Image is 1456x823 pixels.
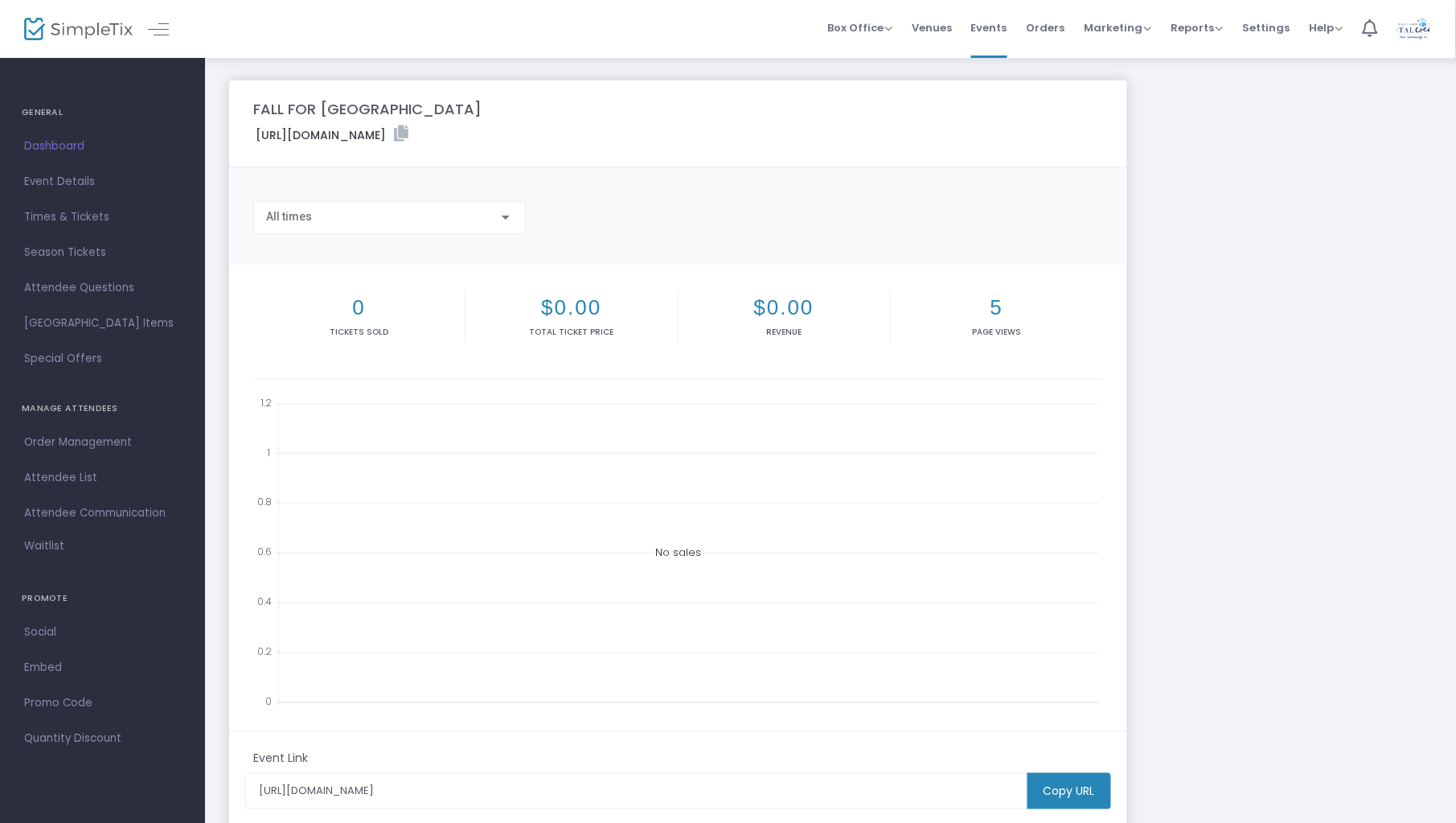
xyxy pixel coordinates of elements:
m-panel-subtitle: Event Link [253,750,308,767]
span: Venues [912,7,952,48]
span: Event Details [24,171,181,192]
span: Order Management [24,432,181,453]
span: Settings [1243,7,1290,48]
span: Attendee Communication [24,503,181,524]
h2: $0.00 [469,295,674,320]
h4: MANAGE ATTENDEES [22,393,183,425]
span: Social [24,622,181,643]
span: Attendee List [24,467,181,488]
p: Revenue [682,326,887,338]
h4: PROMOTE [22,582,183,615]
span: All times [266,210,312,223]
span: Events [971,7,1007,48]
span: Box Office [827,20,892,35]
span: Marketing [1085,20,1152,35]
div: No sales [253,392,1103,714]
span: Waitlist [24,538,64,554]
span: Quantity Discount [24,728,181,749]
h2: $0.00 [682,295,887,320]
label: [URL][DOMAIN_NAME] [256,126,408,144]
span: Embed [24,657,181,678]
p: Tickets sold [256,326,461,338]
span: Reports [1171,20,1224,35]
span: Times & Tickets [24,207,181,228]
span: Special Offers [24,348,181,369]
span: Season Tickets [24,242,181,263]
h2: 0 [256,295,461,320]
span: Help [1310,20,1343,35]
p: Page Views [894,326,1100,338]
span: Dashboard [24,136,181,157]
span: Orders [1027,7,1065,48]
h4: GENERAL [22,97,183,129]
span: Promo Code [24,693,181,714]
h2: 5 [894,295,1100,320]
span: [GEOGRAPHIC_DATA] Items [24,313,181,334]
span: Attendee Questions [24,278,181,298]
p: Total Ticket Price [469,326,674,338]
m-panel-title: FALL FOR [GEOGRAPHIC_DATA] [253,98,482,120]
m-button: Copy URL [1027,773,1111,809]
